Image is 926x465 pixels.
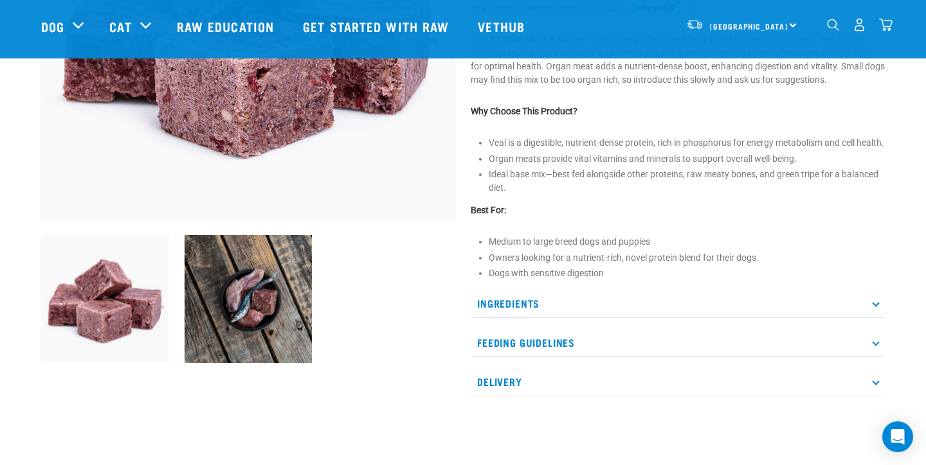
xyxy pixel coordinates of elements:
li: Veal is a digestible, nutrient-dense protein, rich in phosphorus for energy metabolism and cell h... [489,136,885,150]
a: Raw Education [164,1,290,52]
img: home-icon@2x.png [879,18,893,31]
li: Dogs with sensitive digestion [489,267,885,280]
div: Open Intercom Messenger [882,421,913,452]
img: van-moving.png [686,19,704,30]
li: Owners looking for a nutrient-rich, novel protein blend for their dogs [489,251,885,265]
li: Medium to large breed dogs and puppies [489,235,885,249]
p: Veal & Organ Mix is a nutrient-rich, single-protein blend best suited to medium to large breed do... [471,33,885,87]
strong: Best For: [471,205,506,215]
li: Ideal base mix—best fed alongside other proteins, raw meaty bones, and green tripe for a balanced... [489,168,885,195]
img: 1158 Veal Organ Mix 01 [41,235,169,363]
img: user.png [853,18,866,31]
span: [GEOGRAPHIC_DATA] [710,24,788,28]
strong: Why Choose This Product? [471,106,577,116]
img: Pilchard Rabbit Leg Veal Fillet WMX [185,235,313,363]
a: Cat [109,17,131,36]
a: Get started with Raw [290,1,465,52]
p: Feeding Guidelines [471,328,885,357]
a: Dog [41,17,64,36]
a: Vethub [465,1,541,52]
li: Organ meats provide vital vitamins and minerals to support overall well-being. [489,152,885,166]
img: home-icon-1@2x.png [827,19,839,31]
p: Ingredients [471,289,885,318]
p: Delivery [471,367,885,396]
